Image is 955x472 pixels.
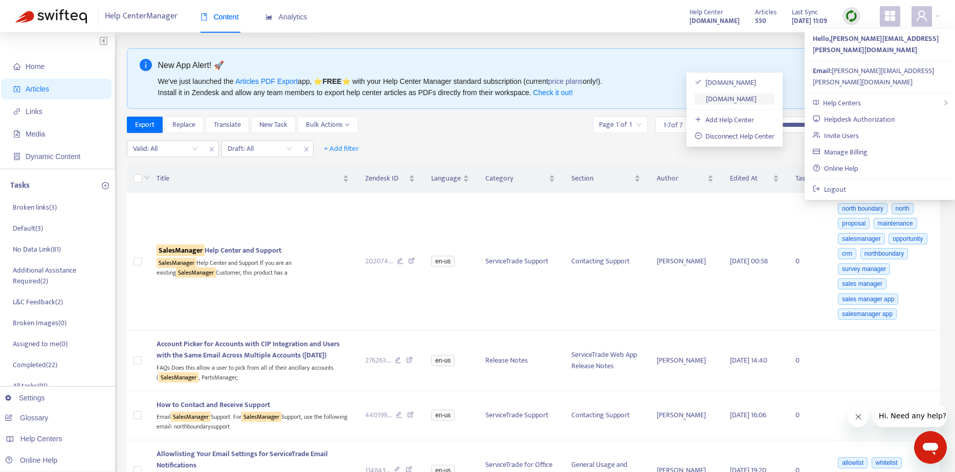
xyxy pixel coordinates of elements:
th: Language [423,165,477,193]
th: Tasks [787,165,828,193]
strong: 550 [755,15,766,27]
iframe: Button to launch messaging window [914,431,947,464]
span: account-book [13,85,20,93]
span: appstore [884,10,896,22]
span: file-image [13,130,20,138]
a: Disconnect Help Center [695,130,775,142]
span: [DATE] 14:40 [730,354,767,366]
td: [PERSON_NAME] [649,193,721,330]
td: [PERSON_NAME] [649,330,721,391]
span: book [201,13,208,20]
span: crm [838,248,856,259]
td: [PERSON_NAME] [649,391,721,440]
p: Default ( 3 ) [13,223,43,234]
span: northboundary [860,248,908,259]
p: Additional Assistance Required ( 2 ) [13,265,110,286]
span: Edited At [730,173,771,184]
p: Completed ( 22 ) [13,359,57,370]
span: right [943,100,949,106]
strong: [DATE] 11:09 [792,15,827,27]
sqkw: SalesManager [171,412,211,422]
span: Help Center Manager [105,7,177,26]
span: Help Center and Support [157,244,281,256]
span: allowlist [838,457,868,468]
sqkw: SalesManager [157,244,205,256]
p: L&C Feedback ( 2 ) [13,297,63,307]
span: salesmanager app [838,308,897,320]
strong: Hello, [PERSON_NAME][EMAIL_ADDRESS][PERSON_NAME][DOMAIN_NAME] [813,33,939,56]
sqkw: SalesManager [241,412,281,422]
button: Replace [164,117,204,133]
span: 276263 ... [365,355,391,366]
p: Broken Images ( 0 ) [13,318,66,328]
span: 440199 ... [365,410,392,421]
sqkw: SalesManager [157,258,196,268]
span: 1 - 7 of 7 [663,120,683,130]
td: Contacting Support [563,391,649,440]
span: container [13,153,20,160]
span: Links [26,107,42,116]
span: Help Center [690,7,723,18]
span: home [13,63,20,70]
div: Help Center and Support If you are an existing Customer, this product has a [157,256,349,277]
span: proposal [838,218,870,229]
a: Online Help [813,163,858,174]
b: FREE [322,77,341,85]
span: Allowlisting Your Email Settings for ServiceTrade Email Notifications [157,448,328,471]
a: Logout [813,184,846,195]
a: Check it out! [533,88,573,97]
button: New Task [251,117,296,133]
span: Dynamic Content [26,152,80,161]
span: Analytics [265,13,307,21]
strong: [DOMAIN_NAME] [690,15,740,27]
td: 0 [787,330,828,391]
div: Email Support For Support, use the following email: northboundarysupport [157,411,349,432]
span: How to Contact and Receive Support [157,399,270,411]
td: Release Notes [477,330,563,391]
span: close [205,143,218,155]
td: 0 [787,193,828,330]
a: Online Help [5,456,57,464]
span: Last Sync [792,7,818,18]
span: Account Picker for Accounts with CIP Integration and Users with the Same Email Across Multiple Ac... [157,338,340,361]
button: Translate [206,117,249,133]
img: Swifteq [15,9,87,24]
span: Bulk Actions [306,119,350,130]
strong: Email: [813,65,832,77]
th: Title [148,165,357,193]
th: Zendesk ID [357,165,424,193]
span: Content [201,13,239,21]
span: north boundary [838,203,887,214]
a: Settings [5,394,45,402]
span: New Task [259,119,287,130]
span: Language [431,173,461,184]
span: Articles [26,85,49,93]
span: plus-circle [102,182,109,189]
span: link [13,108,20,115]
a: Add Help Center [695,114,754,126]
p: Assigned to me ( 0 ) [13,339,68,349]
span: area-chart [265,13,273,20]
span: Tasks [795,173,812,184]
span: Home [26,62,45,71]
span: en-us [431,355,455,366]
td: ServiceTrade Support [477,391,563,440]
span: opportunity [889,233,927,244]
td: ServiceTrade Web App Release Notes [563,330,649,391]
iframe: Message from company [873,404,947,427]
iframe: Close message [848,407,869,427]
a: [DOMAIN_NAME] [695,77,757,88]
sqkw: SalesManager [159,372,198,383]
span: en-us [431,256,455,267]
span: salesmanager [838,233,884,244]
span: sales manager [838,278,886,289]
div: FAQs Does this allow a user to pick from all of their ancillary accounts ( , PartsManager, [157,361,349,382]
span: Replace [172,119,195,130]
p: All tasks ( 91 ) [13,380,48,391]
span: Translate [214,119,241,130]
span: close [300,143,313,155]
span: survey manager [838,263,890,275]
img: sync.dc5367851b00ba804db3.png [845,10,858,23]
div: New App Alert! 🚀 [158,59,917,72]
